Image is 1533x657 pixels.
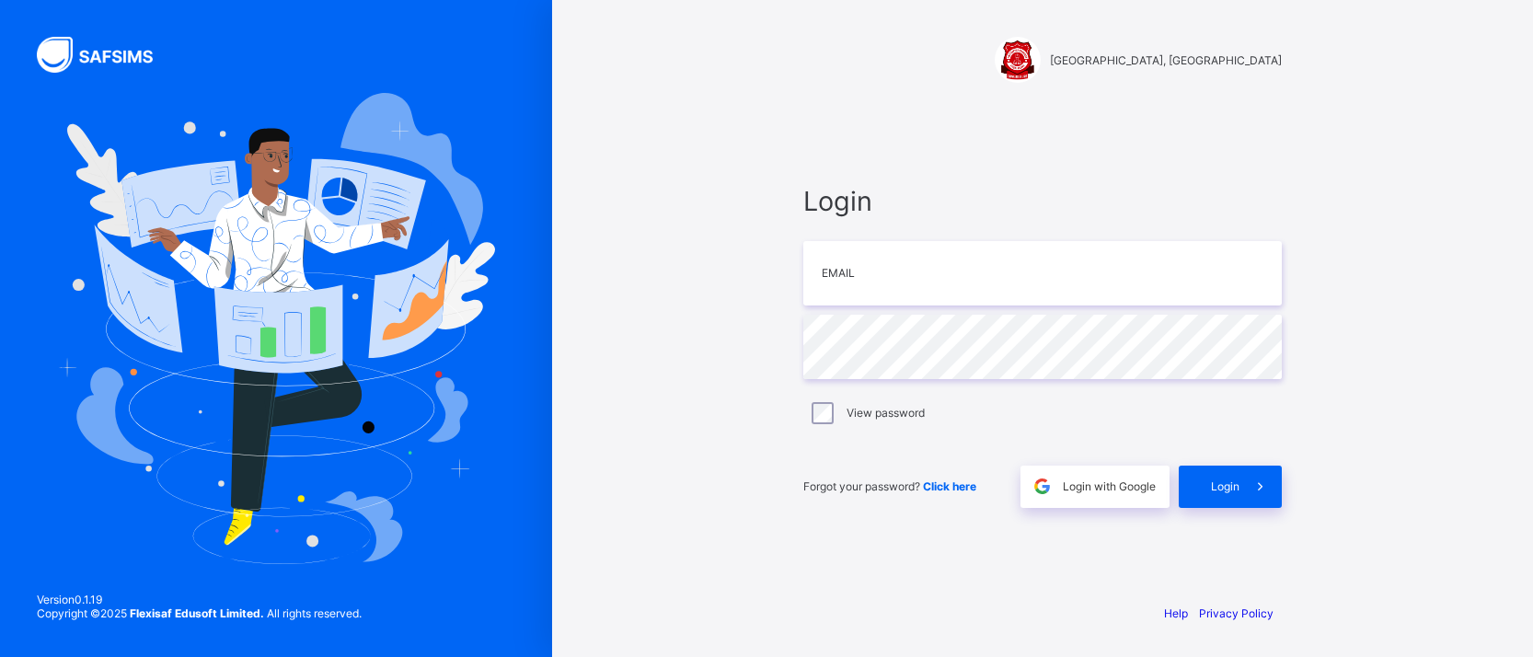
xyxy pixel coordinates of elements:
span: Login with Google [1063,479,1156,493]
span: Copyright © 2025 All rights reserved. [37,606,362,620]
span: Login [1211,479,1239,493]
span: Login [803,185,1282,217]
span: Forgot your password? [803,479,976,493]
img: Hero Image [57,93,495,564]
strong: Flexisaf Edusoft Limited. [130,606,264,620]
img: google.396cfc9801f0270233282035f929180a.svg [1032,476,1053,497]
a: Click here [923,479,976,493]
a: Privacy Policy [1199,606,1274,620]
a: Help [1164,606,1188,620]
span: Version 0.1.19 [37,593,362,606]
span: [GEOGRAPHIC_DATA], [GEOGRAPHIC_DATA] [1050,53,1282,67]
label: View password [847,406,925,420]
img: SAFSIMS Logo [37,37,175,73]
